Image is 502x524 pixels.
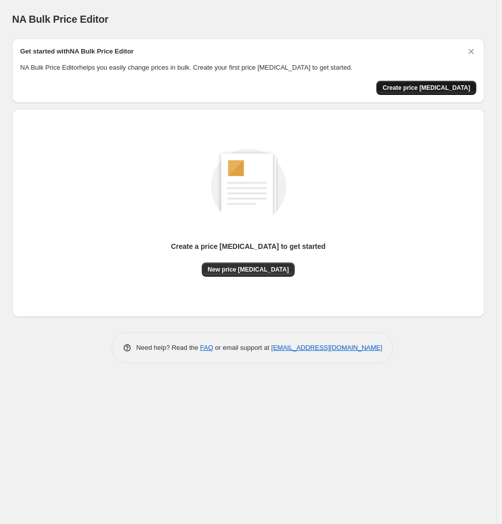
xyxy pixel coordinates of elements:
span: NA Bulk Price Editor [12,14,108,25]
a: [EMAIL_ADDRESS][DOMAIN_NAME] [271,344,382,351]
p: NA Bulk Price Editor helps you easily change prices in bulk. Create your first price [MEDICAL_DAT... [20,63,476,73]
span: Need help? Read the [136,344,200,351]
button: New price [MEDICAL_DATA] [202,263,295,277]
button: Dismiss card [466,46,476,57]
span: or email support at [213,344,271,351]
h2: Get started with NA Bulk Price Editor [20,46,134,57]
span: Create price [MEDICAL_DATA] [382,84,470,92]
button: Create price change job [376,81,476,95]
a: FAQ [200,344,213,351]
p: Create a price [MEDICAL_DATA] to get started [171,241,326,251]
span: New price [MEDICAL_DATA] [208,266,289,274]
